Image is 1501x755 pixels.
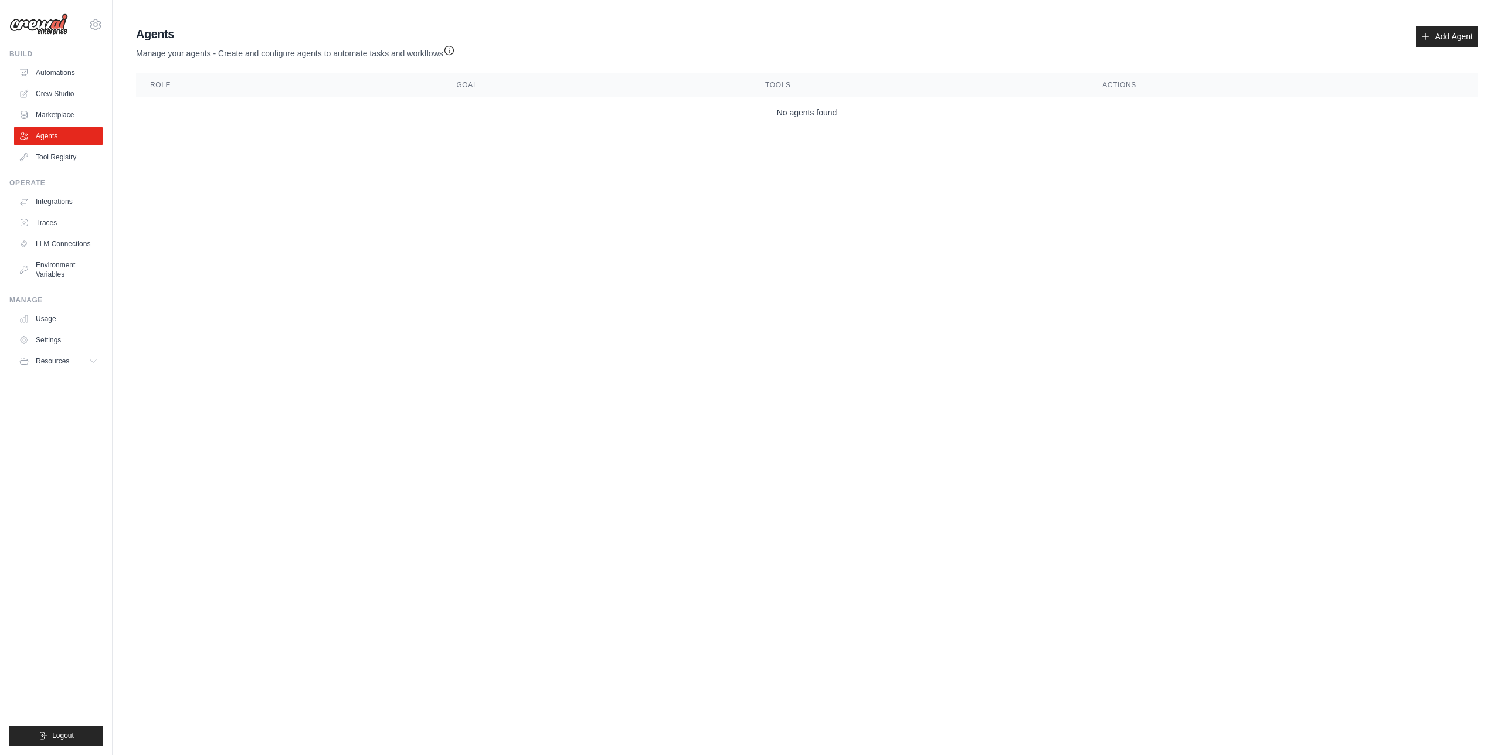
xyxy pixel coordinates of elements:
span: Resources [36,356,69,366]
span: Logout [52,731,74,740]
th: Tools [751,73,1088,97]
th: Actions [1088,73,1478,97]
button: Resources [14,352,103,370]
div: Build [9,49,103,59]
td: No agents found [136,97,1478,128]
a: Agents [14,127,103,145]
a: Add Agent [1416,26,1478,47]
a: Environment Variables [14,256,103,284]
div: Operate [9,178,103,188]
th: Goal [442,73,751,97]
a: Crew Studio [14,84,103,103]
a: Usage [14,310,103,328]
a: Settings [14,331,103,349]
a: Integrations [14,192,103,211]
img: Logo [9,13,68,36]
h2: Agents [136,26,455,42]
a: Automations [14,63,103,82]
a: Marketplace [14,106,103,124]
th: Role [136,73,442,97]
a: Tool Registry [14,148,103,166]
a: Traces [14,213,103,232]
p: Manage your agents - Create and configure agents to automate tasks and workflows [136,42,455,59]
a: LLM Connections [14,234,103,253]
button: Logout [9,726,103,746]
div: Manage [9,295,103,305]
